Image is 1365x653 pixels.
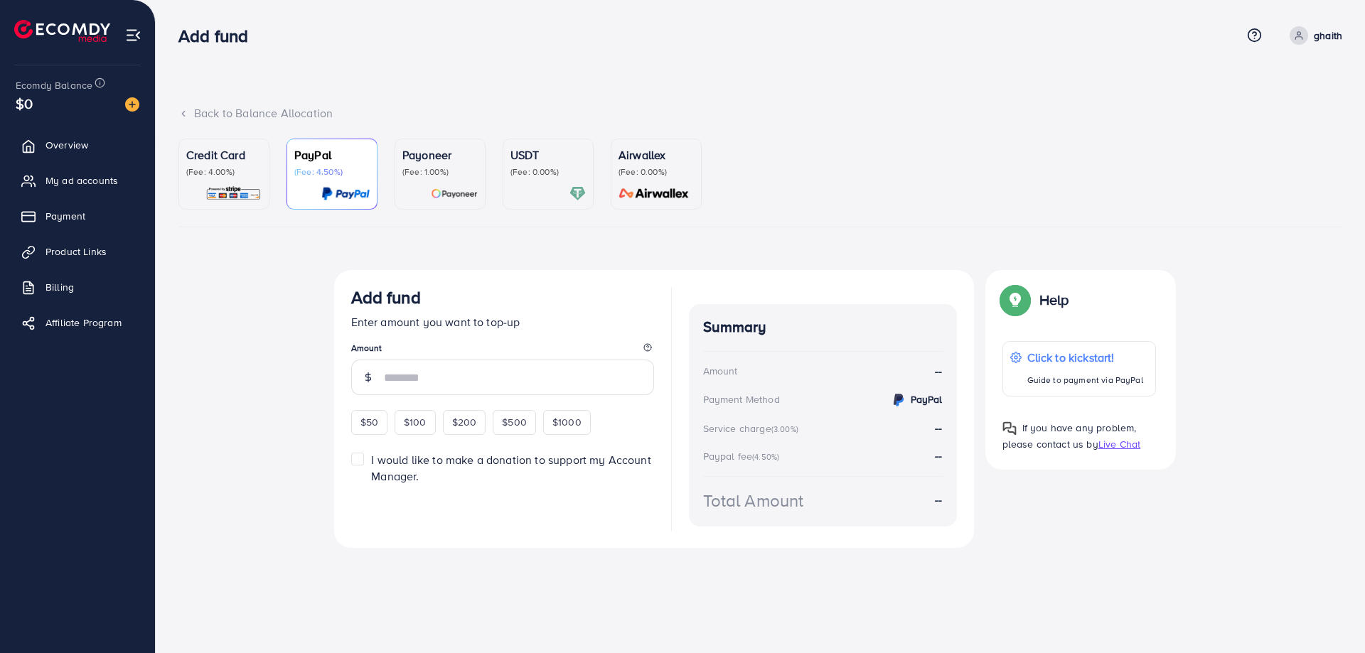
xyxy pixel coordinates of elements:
span: Affiliate Program [45,315,122,330]
h3: Add fund [351,287,421,308]
img: card [205,185,262,202]
span: $200 [452,415,477,429]
span: $100 [404,415,427,429]
span: $50 [360,415,378,429]
img: card [321,185,370,202]
div: Back to Balance Allocation [178,105,1342,122]
span: If you have any problem, please contact us by [1002,421,1137,451]
span: My ad accounts [45,173,118,188]
p: Enter amount you want to top-up [351,313,654,330]
div: Service charge [703,421,803,436]
span: Payment [45,209,85,223]
p: Credit Card [186,146,262,163]
p: Payoneer [402,146,478,163]
legend: Amount [351,342,654,360]
iframe: Chat [1305,589,1354,642]
img: card [569,185,586,202]
p: PayPal [294,146,370,163]
strong: -- [935,363,942,379]
img: card [431,185,478,202]
h4: Summary [703,318,943,336]
p: USDT [510,146,586,163]
strong: -- [935,492,942,508]
a: Billing [11,273,144,301]
p: (Fee: 0.00%) [619,166,694,178]
strong: -- [935,420,942,436]
img: menu [125,27,141,43]
img: image [125,97,139,112]
span: Overview [45,138,88,152]
p: Airwallex [619,146,694,163]
div: Amount [703,364,738,378]
p: (Fee: 1.00%) [402,166,478,178]
img: Popup guide [1002,421,1017,436]
span: $0 [16,93,33,114]
strong: PayPal [911,392,943,406]
img: credit [890,392,907,409]
div: Total Amount [703,488,804,513]
p: Click to kickstart! [1027,349,1143,366]
div: Payment Method [703,392,780,406]
p: Guide to payment via PayPal [1027,372,1143,389]
span: I would like to make a donation to support my Account Manager. [371,452,651,484]
img: card [614,185,694,202]
img: Popup guide [1002,287,1028,313]
span: $500 [502,415,527,429]
p: Help [1039,291,1069,308]
a: ghaith [1284,26,1342,45]
p: (Fee: 4.00%) [186,166,262,178]
strong: -- [935,448,942,463]
p: (Fee: 0.00%) [510,166,586,178]
a: Overview [11,131,144,159]
h3: Add fund [178,26,259,46]
a: Affiliate Program [11,308,144,337]
small: (4.50%) [752,451,779,463]
span: Billing [45,280,74,294]
img: logo [14,20,110,42]
a: Payment [11,202,144,230]
p: (Fee: 4.50%) [294,166,370,178]
a: Product Links [11,237,144,266]
span: $1000 [552,415,582,429]
a: My ad accounts [11,166,144,195]
p: ghaith [1314,27,1342,44]
span: Live Chat [1098,437,1140,451]
span: Product Links [45,244,107,259]
small: (3.00%) [771,423,798,435]
span: Ecomdy Balance [16,78,92,92]
div: Paypal fee [703,449,784,463]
